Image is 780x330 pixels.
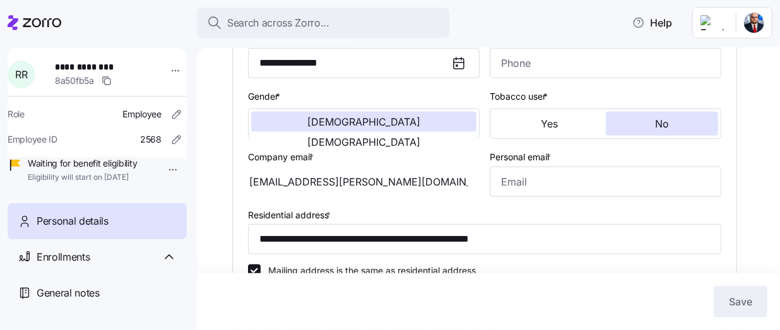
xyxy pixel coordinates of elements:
[729,294,752,309] span: Save
[261,264,476,277] label: Mailing address is the same as residential address
[248,150,316,164] label: Company email
[744,13,764,33] img: 881f64db-862a-4d68-9582-1fb6ded42eab-1756395676831.jpeg
[197,8,449,38] button: Search across Zorro...
[490,167,721,197] input: Email
[622,10,682,35] button: Help
[28,157,137,170] span: Waiting for benefit eligibility
[8,133,57,146] span: Employee ID
[490,48,721,78] input: Phone
[490,90,550,103] label: Tobacco user
[714,286,767,317] button: Save
[490,150,553,164] label: Personal email
[632,15,672,30] span: Help
[248,208,333,222] label: Residential address
[37,285,100,301] span: General notes
[307,137,420,147] span: [DEMOGRAPHIC_DATA]
[700,15,726,30] img: Employer logo
[140,133,162,146] span: 2568
[307,117,420,127] span: [DEMOGRAPHIC_DATA]
[248,90,283,103] label: Gender
[15,69,27,80] span: R R
[541,119,558,129] span: Yes
[37,213,109,229] span: Personal details
[122,108,162,121] span: Employee
[655,119,669,129] span: No
[227,15,329,31] span: Search across Zorro...
[8,108,25,121] span: Role
[37,249,90,265] span: Enrollments
[55,74,94,87] span: 8a50fb5a
[28,172,137,183] span: Eligibility will start on [DATE]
